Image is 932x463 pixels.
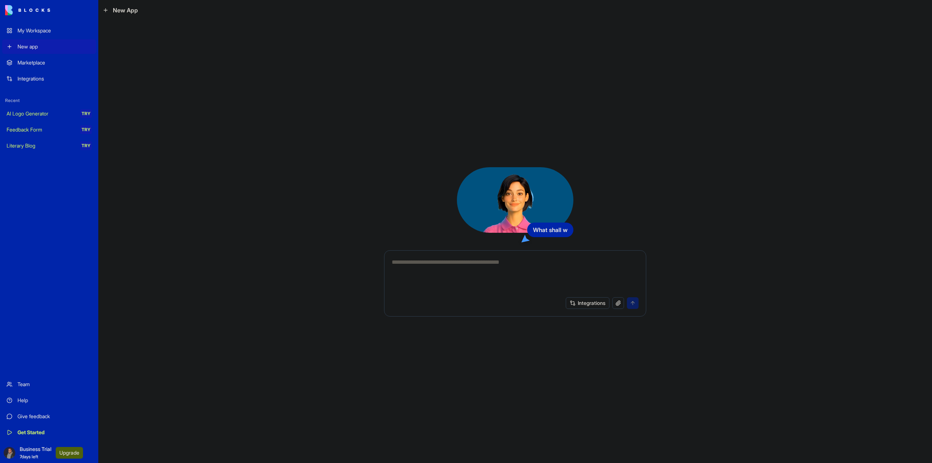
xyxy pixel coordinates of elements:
div: Give feedback [17,413,92,420]
span: New App [113,6,138,15]
div: New app [17,43,92,50]
a: Feedback FormTRY [2,122,96,137]
button: Integrations [566,297,609,309]
div: Team [17,381,92,388]
div: Marketplace [17,59,92,66]
div: Help [17,397,92,404]
a: Marketplace [2,55,96,70]
a: Help [2,393,96,408]
div: Literary Blog [7,142,75,149]
div: TRY [80,109,92,118]
div: Feedback Form [7,126,75,133]
span: 7 days left [20,454,38,459]
a: AI Logo GeneratorTRY [2,106,96,121]
a: New app [2,39,96,54]
div: What shall w [527,223,573,237]
div: Get Started [17,429,92,436]
a: Team [2,377,96,392]
div: My Workspace [17,27,92,34]
a: Get Started [2,425,96,440]
img: ACg8ocLG3KH5ct3ELVFAWYl4ToGa5Zq7MyLEaz14BlEqK9UfNiYWdzw=s96-c [4,447,15,459]
a: Literary BlogTRY [2,138,96,153]
div: TRY [80,141,92,150]
div: TRY [80,125,92,134]
div: AI Logo Generator [7,110,75,117]
img: logo [5,5,50,15]
span: Business Trial [20,446,51,460]
span: Recent [2,98,96,103]
a: Integrations [2,71,96,86]
button: Upgrade [56,447,83,459]
a: My Workspace [2,23,96,38]
a: Give feedback [2,409,96,424]
div: Integrations [17,75,92,82]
